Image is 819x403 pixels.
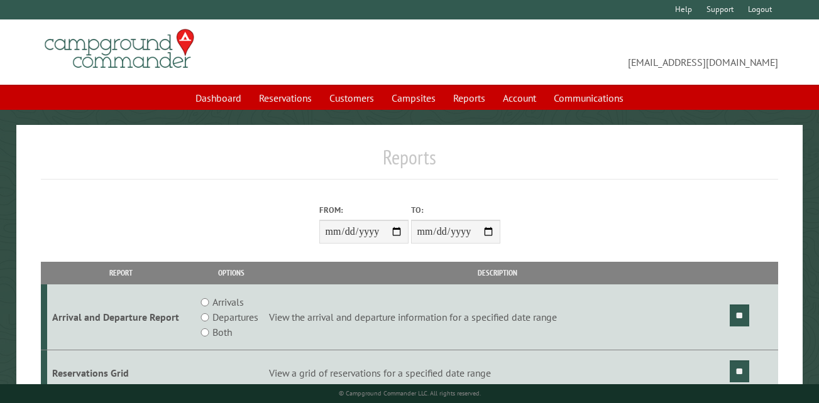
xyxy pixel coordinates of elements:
[41,24,198,73] img: Campground Commander
[267,262,728,284] th: Description
[251,86,319,110] a: Reservations
[322,86,382,110] a: Customers
[267,350,728,396] td: View a grid of reservations for a specified date range
[339,389,481,397] small: © Campground Commander LLC. All rights reserved.
[267,284,728,350] td: View the arrival and departure information for a specified date range
[410,35,778,70] span: [EMAIL_ADDRESS][DOMAIN_NAME]
[188,86,249,110] a: Dashboard
[446,86,493,110] a: Reports
[212,325,232,340] label: Both
[212,294,244,309] label: Arrivals
[495,86,544,110] a: Account
[319,204,409,216] label: From:
[212,309,258,325] label: Departures
[195,262,267,284] th: Options
[546,86,631,110] a: Communications
[47,284,195,350] td: Arrival and Departure Report
[411,204,500,216] label: To:
[41,145,778,180] h1: Reports
[384,86,443,110] a: Campsites
[47,350,195,396] td: Reservations Grid
[47,262,195,284] th: Report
